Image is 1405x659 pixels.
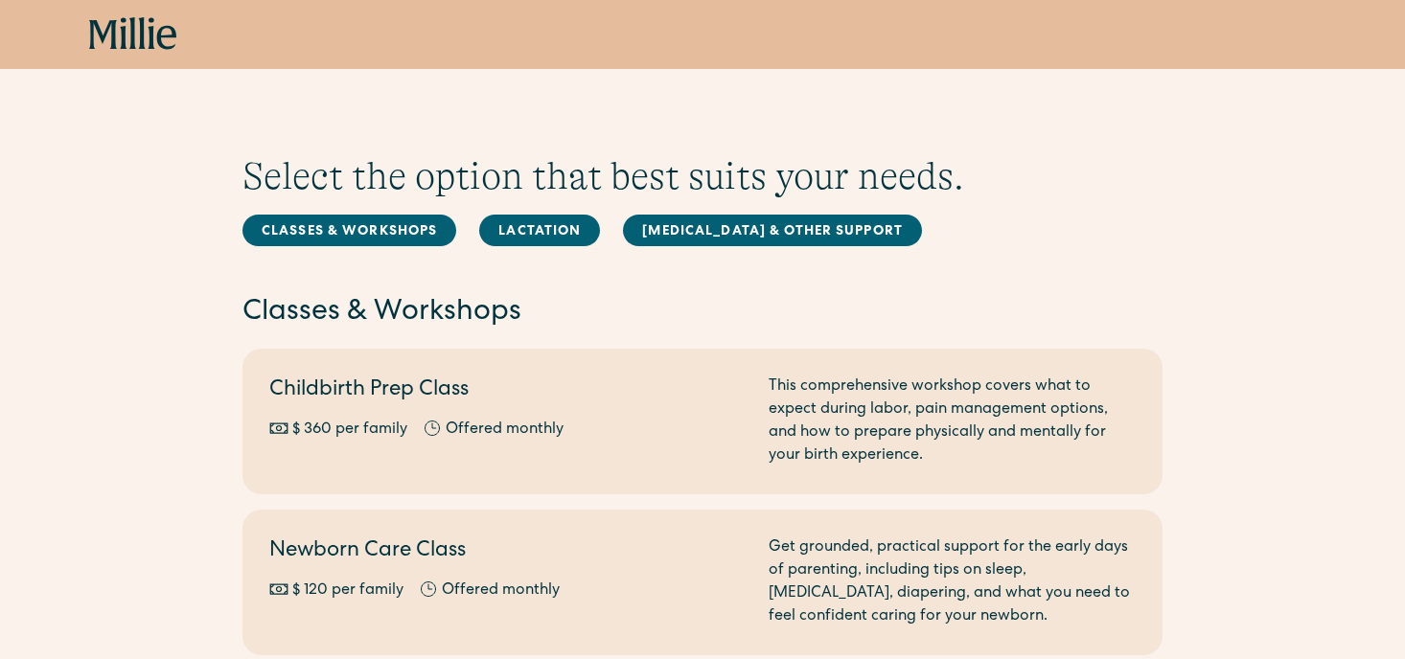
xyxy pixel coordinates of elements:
[292,419,407,442] div: $ 360 per family
[442,579,560,602] div: Offered monthly
[242,215,456,246] a: Classes & Workshops
[269,375,746,407] h2: Childbirth Prep Class
[269,536,746,568] h2: Newborn Care Class
[769,536,1136,628] div: Get grounded, practical support for the early days of parenting, including tips on sleep, [MEDICA...
[479,215,600,246] a: Lactation
[242,293,1163,333] h2: Classes & Workshops
[292,579,403,602] div: $ 120 per family
[623,215,922,246] a: [MEDICAL_DATA] & Other Support
[242,349,1163,494] a: Childbirth Prep Class$ 360 per familyOffered monthlyThis comprehensive workshop covers what to ex...
[446,419,564,442] div: Offered monthly
[242,510,1163,655] a: Newborn Care Class$ 120 per familyOffered monthlyGet grounded, practical support for the early da...
[769,375,1136,467] div: This comprehensive workshop covers what to expect during labor, pain management options, and how ...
